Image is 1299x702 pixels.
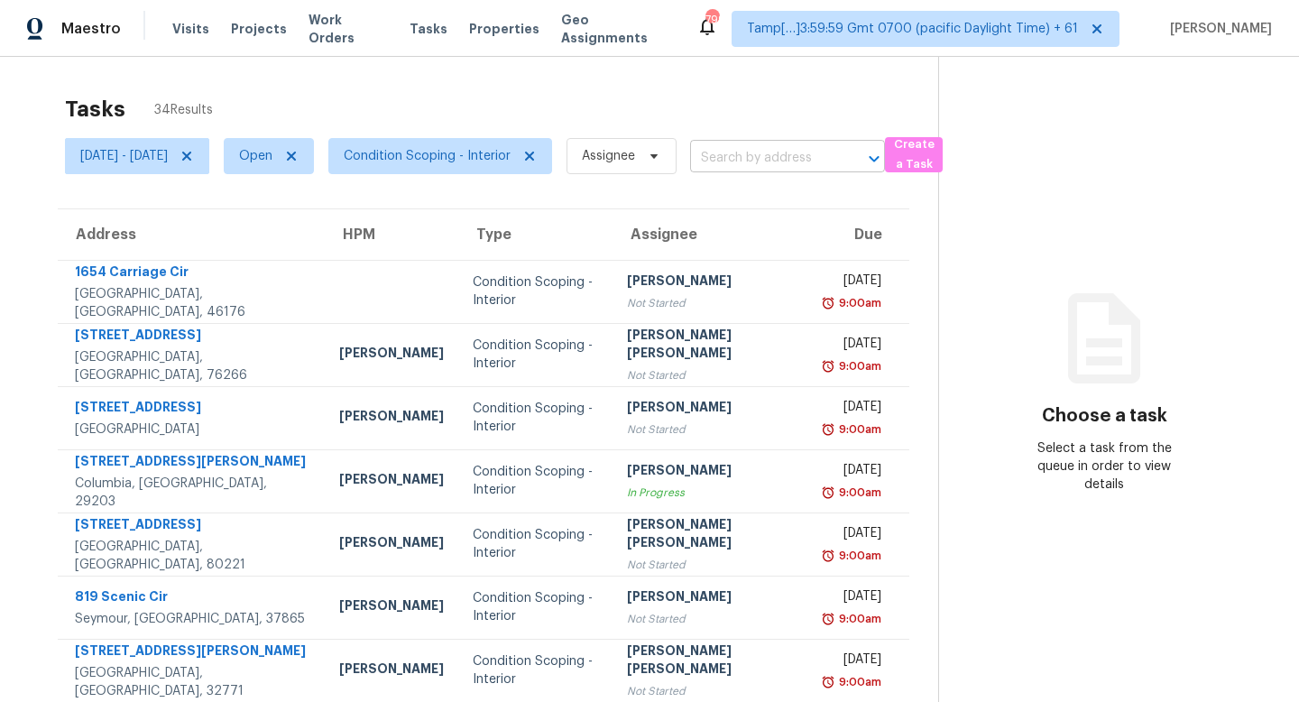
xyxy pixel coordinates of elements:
div: [PERSON_NAME] [339,344,444,366]
div: Condition Scoping - Interior [473,589,597,625]
div: Select a task from the queue in order to view details [1021,439,1187,494]
div: [PERSON_NAME] [PERSON_NAME] [627,326,797,366]
img: Overdue Alarm Icon [821,420,835,439]
div: [DATE] [826,651,881,673]
div: [DATE] [826,272,881,294]
div: [DATE] [826,398,881,420]
span: Open [239,147,272,165]
div: 9:00am [835,420,881,439]
div: Condition Scoping - Interior [473,652,597,688]
button: Create a Task [885,137,943,172]
div: [STREET_ADDRESS] [75,326,310,348]
span: Tamp[…]3:59:59 Gmt 0700 (pacific Daylight Time) + 61 [747,20,1078,38]
span: Tasks [410,23,447,35]
div: [DATE] [826,461,881,484]
img: Overdue Alarm Icon [821,547,835,565]
div: [PERSON_NAME] [627,272,797,294]
div: 9:00am [835,484,881,502]
img: Overdue Alarm Icon [821,484,835,502]
div: Condition Scoping - Interior [473,337,597,373]
span: Condition Scoping - Interior [344,147,511,165]
th: Address [58,209,325,260]
img: Overdue Alarm Icon [821,673,835,691]
div: [DATE] [826,524,881,547]
img: Overdue Alarm Icon [821,294,835,312]
div: Not Started [627,556,797,574]
span: 34 Results [154,101,213,119]
div: [DATE] [826,335,881,357]
div: [GEOGRAPHIC_DATA], [GEOGRAPHIC_DATA], 32771 [75,664,310,700]
div: [PERSON_NAME] [PERSON_NAME] [627,515,797,556]
div: [PERSON_NAME] [PERSON_NAME] [627,642,797,682]
div: 9:00am [835,294,881,312]
div: [PERSON_NAME] [339,596,444,619]
div: Not Started [627,366,797,384]
input: Search by address [690,144,834,172]
div: Columbia, [GEOGRAPHIC_DATA], 29203 [75,475,310,511]
th: Assignee [613,209,812,260]
div: Not Started [627,420,797,439]
span: Create a Task [894,134,934,176]
div: 9:00am [835,610,881,628]
div: [STREET_ADDRESS] [75,515,310,538]
th: HPM [325,209,458,260]
div: Condition Scoping - Interior [473,526,597,562]
span: Projects [231,20,287,38]
div: [STREET_ADDRESS] [75,398,310,420]
div: [GEOGRAPHIC_DATA], [GEOGRAPHIC_DATA], 76266 [75,348,310,384]
span: Geo Assignments [561,11,675,47]
div: 819 Scenic Cir [75,587,310,610]
div: 1654 Carriage Cir [75,263,310,285]
div: 9:00am [835,357,881,375]
span: Maestro [61,20,121,38]
div: [PERSON_NAME] [339,407,444,430]
div: [STREET_ADDRESS][PERSON_NAME] [75,642,310,664]
span: Visits [172,20,209,38]
h3: Choose a task [1042,407,1167,425]
div: Seymour, [GEOGRAPHIC_DATA], 37865 [75,610,310,628]
th: Type [458,209,612,260]
div: [PERSON_NAME] [627,587,797,610]
div: Not Started [627,610,797,628]
span: [PERSON_NAME] [1163,20,1272,38]
img: Overdue Alarm Icon [821,610,835,628]
span: [DATE] - [DATE] [80,147,168,165]
div: [PERSON_NAME] [339,660,444,682]
div: [PERSON_NAME] [339,470,444,493]
div: In Progress [627,484,797,502]
div: 9:00am [835,547,881,565]
div: Condition Scoping - Interior [473,463,597,499]
div: [GEOGRAPHIC_DATA], [GEOGRAPHIC_DATA], 46176 [75,285,310,321]
div: Condition Scoping - Interior [473,400,597,436]
div: [PERSON_NAME] [339,533,444,556]
div: [GEOGRAPHIC_DATA], [GEOGRAPHIC_DATA], 80221 [75,538,310,574]
th: Due [812,209,909,260]
div: [PERSON_NAME] [627,461,797,484]
img: Overdue Alarm Icon [821,357,835,375]
div: Condition Scoping - Interior [473,273,597,309]
div: Not Started [627,294,797,312]
div: [DATE] [826,587,881,610]
button: Open [861,146,887,171]
span: Assignee [582,147,635,165]
div: Not Started [627,682,797,700]
h2: Tasks [65,100,125,118]
div: 799 [705,11,718,29]
div: [PERSON_NAME] [627,398,797,420]
div: 9:00am [835,673,881,691]
div: [STREET_ADDRESS][PERSON_NAME] [75,452,310,475]
span: Work Orders [309,11,388,47]
div: [GEOGRAPHIC_DATA] [75,420,310,439]
span: Properties [469,20,539,38]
